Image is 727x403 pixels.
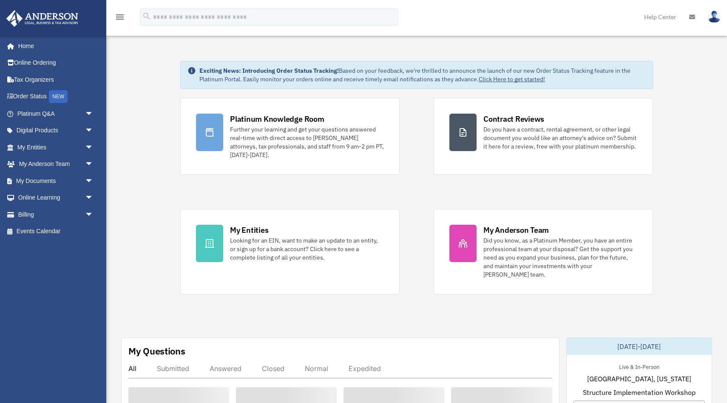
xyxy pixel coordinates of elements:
div: Answered [210,364,241,373]
span: arrow_drop_down [85,122,102,140]
div: All [128,364,136,373]
div: My Entities [230,225,268,235]
div: My Questions [128,345,185,357]
a: Contract Reviews Do you have a contract, rental agreement, or other legal document you would like... [434,98,653,175]
a: Billingarrow_drop_down [6,206,106,223]
span: arrow_drop_down [85,189,102,207]
a: Events Calendar [6,223,106,240]
strong: Exciting News: Introducing Order Status Tracking! [199,67,339,74]
a: Click Here to get started! [479,75,545,83]
span: arrow_drop_down [85,105,102,123]
div: Do you have a contract, rental agreement, or other legal document you would like an attorney's ad... [483,125,637,151]
div: Based on your feedback, we're thrilled to announce the launch of our new Order Status Tracking fe... [199,66,646,83]
div: Closed [262,364,284,373]
a: My Entities Looking for an EIN, want to make an update to an entity, or sign up for a bank accoun... [180,209,400,294]
div: Platinum Knowledge Room [230,114,324,124]
div: Further your learning and get your questions answered real-time with direct access to [PERSON_NAM... [230,125,384,159]
a: My Anderson Teamarrow_drop_down [6,156,106,173]
div: Submitted [157,364,189,373]
div: Did you know, as a Platinum Member, you have an entire professional team at your disposal? Get th... [483,236,637,279]
img: Anderson Advisors Platinum Portal [4,10,81,27]
a: Platinum Q&Aarrow_drop_down [6,105,106,122]
a: My Anderson Team Did you know, as a Platinum Member, you have an entire professional team at your... [434,209,653,294]
i: search [142,11,151,21]
a: Online Ordering [6,54,106,71]
div: Contract Reviews [483,114,544,124]
div: Looking for an EIN, want to make an update to an entity, or sign up for a bank account? Click her... [230,236,384,262]
div: Normal [305,364,328,373]
a: Tax Organizers [6,71,106,88]
a: My Documentsarrow_drop_down [6,172,106,189]
div: [DATE]-[DATE] [567,338,712,355]
a: My Entitiesarrow_drop_down [6,139,106,156]
span: arrow_drop_down [85,206,102,223]
a: Home [6,37,102,54]
div: Live & In-Person [612,362,666,371]
div: Expedited [349,364,381,373]
img: User Pic [708,11,721,23]
div: NEW [49,90,68,103]
span: arrow_drop_down [85,172,102,190]
span: [GEOGRAPHIC_DATA], [US_STATE] [587,374,691,384]
span: Structure Implementation Workshop [583,387,696,397]
div: My Anderson Team [483,225,549,235]
a: Order StatusNEW [6,88,106,106]
span: arrow_drop_down [85,139,102,156]
a: Digital Productsarrow_drop_down [6,122,106,139]
a: Online Learningarrow_drop_down [6,189,106,206]
a: menu [115,15,125,22]
a: Platinum Knowledge Room Further your learning and get your questions answered real-time with dire... [180,98,400,175]
i: menu [115,12,125,22]
span: arrow_drop_down [85,156,102,173]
